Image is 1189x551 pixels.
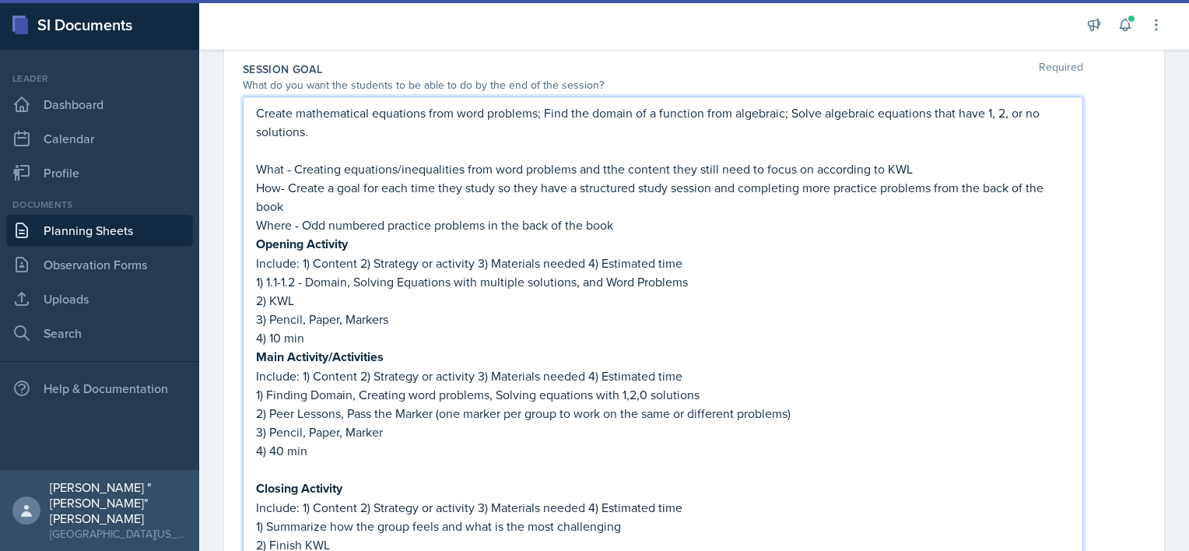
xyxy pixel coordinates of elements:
div: [PERSON_NAME] "[PERSON_NAME]" [PERSON_NAME] [50,479,187,526]
a: Profile [6,157,193,188]
p: What - Creating equations/inequalities from word problems and tthe content they still need to foc... [256,160,1070,178]
span: Required [1039,61,1083,77]
strong: Closing Activity [256,479,342,497]
a: Search [6,318,193,349]
a: Calendar [6,123,193,154]
div: [GEOGRAPHIC_DATA][US_STATE] in [GEOGRAPHIC_DATA] [50,526,187,542]
p: 4) 10 min [256,328,1070,347]
p: 2) KWL [256,291,1070,310]
div: Documents [6,198,193,212]
div: What do you want the students to be able to do by the end of the session? [243,77,1083,93]
p: Include: 1) Content 2) Strategy or activity 3) Materials needed 4) Estimated time [256,498,1070,517]
a: Dashboard [6,89,193,120]
p: 3) Pencil, Paper, Marker [256,423,1070,441]
p: 1) Finding Domain, Creating word problems, Solving equations with 1,2,0 solutions [256,385,1070,404]
a: Uploads [6,283,193,314]
strong: Main Activity/Activities [256,348,384,366]
label: Session Goal [243,61,322,77]
div: Help & Documentation [6,373,193,404]
p: 4) 40 min [256,441,1070,460]
p: Where - Odd numbered practice problems in the back of the book [256,216,1070,234]
p: 1) 1.1-1.2 - Domain, Solving Equations with multiple solutions, and Word Problems [256,272,1070,291]
p: How- Create a goal for each time they study so they have a structured study session and completin... [256,178,1070,216]
p: 1) Summarize how the group feels and what is the most challenging [256,517,1070,535]
a: Observation Forms [6,249,193,280]
p: Include: 1) Content 2) Strategy or activity 3) Materials needed 4) Estimated time [256,367,1070,385]
div: Leader [6,72,193,86]
a: Planning Sheets [6,215,193,246]
p: Create mathematical equations from word problems; Find the domain of a function from algebraic; S... [256,104,1070,141]
p: Include: 1) Content 2) Strategy or activity 3) Materials needed 4) Estimated time [256,254,1070,272]
p: 2) Peer Lessons, Pass the Marker (one marker per group to work on the same or different problems) [256,404,1070,423]
p: 3) Pencil, Paper, Markers [256,310,1070,328]
strong: Opening Activity [256,235,348,253]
